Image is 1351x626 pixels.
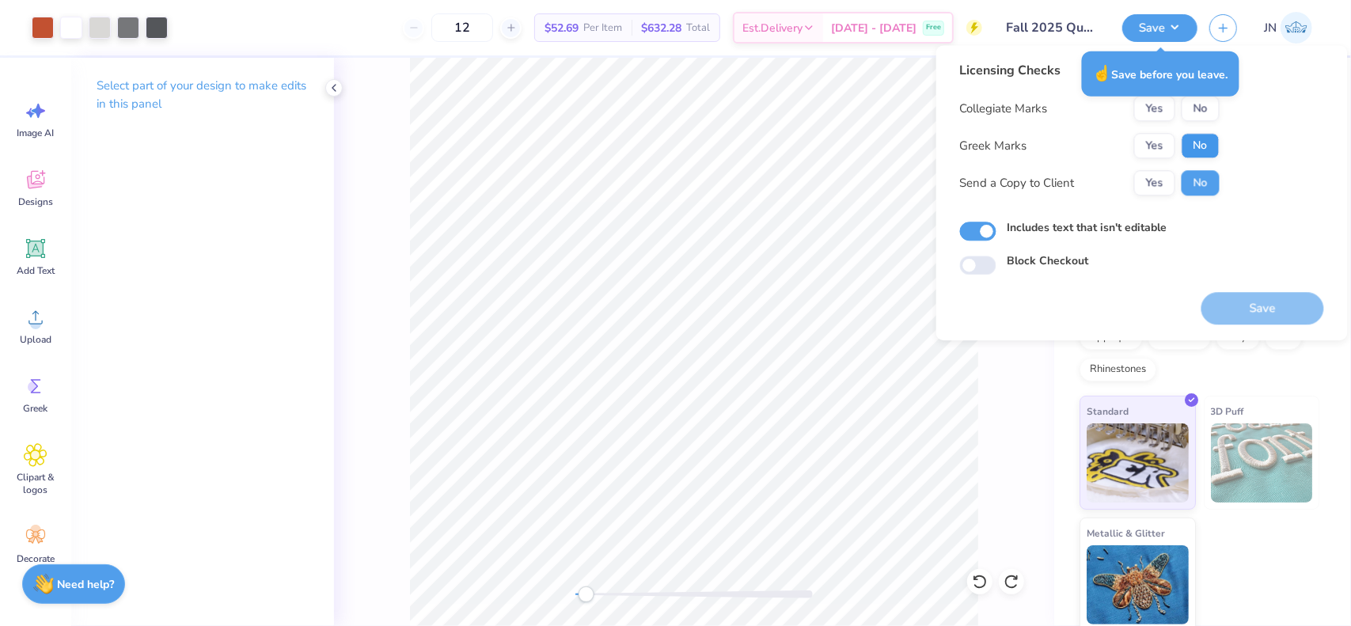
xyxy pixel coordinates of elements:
span: Image AI [17,127,55,139]
img: Standard [1087,423,1189,503]
span: Free [926,22,941,33]
span: $52.69 [545,20,579,36]
label: Includes text that isn't editable [1008,219,1167,236]
input: – – [431,13,493,42]
label: Block Checkout [1008,253,1089,270]
div: Save before you leave. [1082,51,1239,97]
button: Yes [1134,170,1175,195]
div: Greek Marks [960,137,1027,155]
img: 3D Puff [1211,423,1313,503]
div: Licensing Checks [960,61,1220,80]
input: Untitled Design [994,12,1110,44]
span: Total [686,20,710,36]
span: Standard [1087,403,1129,419]
button: Yes [1134,96,1175,121]
button: No [1182,133,1220,158]
span: Upload [20,333,51,346]
span: Est. Delivery [742,20,803,36]
span: Greek [24,402,48,415]
span: Metallic & Glitter [1087,525,1165,541]
div: Collegiate Marks [960,100,1048,118]
a: JN [1257,12,1319,44]
span: [DATE] - [DATE] [831,20,916,36]
div: Accessibility label [579,586,594,602]
span: ☝️ [1093,63,1112,84]
span: 3D Puff [1211,403,1244,419]
p: Select part of your design to make edits in this panel [97,77,309,113]
span: Designs [18,195,53,208]
span: $632.28 [641,20,681,36]
button: Save [1122,14,1197,42]
strong: Need help? [58,577,115,592]
div: Rhinestones [1080,358,1156,381]
span: Clipart & logos [9,471,62,496]
img: Metallic & Glitter [1087,545,1189,624]
span: Add Text [17,264,55,277]
button: No [1182,170,1220,195]
img: Jacky Noya [1281,12,1312,44]
button: No [1182,96,1220,121]
span: Per Item [583,20,622,36]
button: Yes [1134,133,1175,158]
span: JN [1264,19,1277,37]
div: Send a Copy to Client [960,174,1075,192]
span: Decorate [17,552,55,565]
